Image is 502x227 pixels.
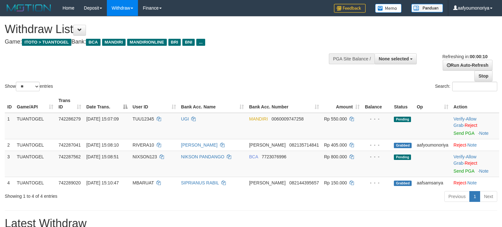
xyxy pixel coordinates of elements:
[379,56,409,61] span: None selected
[334,4,366,13] img: Feedback.jpg
[451,139,499,151] td: ·
[467,142,477,148] a: Note
[133,154,157,159] span: NIXSON123
[14,177,56,189] td: TUANTOGEL
[444,191,470,202] a: Previous
[394,181,412,186] span: Grabbed
[14,139,56,151] td: TUANTOGEL
[480,191,497,202] a: Next
[262,154,286,159] span: Copy 7723076996 to clipboard
[435,82,497,91] label: Search:
[249,154,258,159] span: BCA
[14,151,56,177] td: TUANTOGEL
[365,180,389,186] div: - - -
[249,180,285,185] span: [PERSON_NAME]
[469,191,480,202] a: 1
[181,142,218,148] a: [PERSON_NAME]
[322,95,362,113] th: Amount: activate to sort column ascending
[451,151,499,177] td: · ·
[168,39,181,46] span: BRI
[414,177,451,189] td: aafsamsanya
[365,116,389,122] div: - - -
[246,95,321,113] th: Bank Acc. Number: activate to sort column ascending
[181,154,225,159] a: NIKSON PANDANGO
[324,116,347,121] span: Rp 550.000
[375,53,417,64] button: None selected
[453,180,466,185] a: Reject
[84,95,130,113] th: Date Trans.: activate to sort column descending
[394,143,412,148] span: Grabbed
[5,177,14,189] td: 4
[5,113,14,139] td: 1
[58,180,81,185] span: 742289020
[453,154,476,166] a: Allow Grab
[182,39,195,46] span: BNI
[16,82,40,91] select: Showentries
[453,131,474,136] a: Send PGA
[453,142,466,148] a: Reject
[289,180,319,185] span: Copy 082144395657 to clipboard
[102,39,126,46] span: MANDIRI
[130,95,179,113] th: User ID: activate to sort column ascending
[181,116,189,121] a: UGI
[453,116,476,128] span: ·
[58,142,81,148] span: 742287041
[5,23,328,36] h1: Withdraw List
[465,161,477,166] a: Reject
[453,154,465,159] a: Verify
[452,82,497,91] input: Search:
[14,113,56,139] td: TUANTOGEL
[453,116,465,121] a: Verify
[271,116,303,121] span: Copy 0060009747258 to clipboard
[394,117,411,122] span: Pending
[391,95,414,113] th: Status
[365,154,389,160] div: - - -
[86,116,119,121] span: [DATE] 15:07:09
[479,131,489,136] a: Note
[442,54,487,59] span: Refreshing in:
[133,116,154,121] span: TUU12345
[5,151,14,177] td: 3
[5,39,328,45] h4: Game: Bank:
[86,154,119,159] span: [DATE] 15:08:51
[324,180,347,185] span: Rp 150.000
[249,142,285,148] span: [PERSON_NAME]
[181,180,219,185] a: SIPRIANUS RABIL
[414,139,451,151] td: aafyoumonoriya
[451,177,499,189] td: ·
[56,95,84,113] th: Trans ID: activate to sort column ascending
[133,180,154,185] span: MBARUAT
[289,142,319,148] span: Copy 082135714841 to clipboard
[329,53,375,64] div: PGA Site Balance /
[453,154,476,166] span: ·
[470,54,487,59] strong: 00:00:10
[5,190,205,199] div: Showing 1 to 4 of 4 entries
[451,95,499,113] th: Action
[375,4,402,13] img: Button%20Memo.svg
[22,39,71,46] span: ITOTO > TUANTOGEL
[127,39,167,46] span: MANDIRIONLINE
[394,155,411,160] span: Pending
[249,116,268,121] span: MANDIRI
[324,142,347,148] span: Rp 405.000
[5,95,14,113] th: ID
[86,39,100,46] span: BCA
[479,169,489,174] a: Note
[453,116,476,128] a: Allow Grab
[58,116,81,121] span: 742286279
[5,3,53,13] img: MOTION_logo.png
[86,180,119,185] span: [DATE] 15:10:47
[5,139,14,151] td: 2
[474,71,492,81] a: Stop
[5,82,53,91] label: Show entries
[453,169,474,174] a: Send PGA
[324,154,347,159] span: Rp 800.000
[365,142,389,148] div: - - -
[451,113,499,139] td: · ·
[86,142,119,148] span: [DATE] 15:08:10
[14,95,56,113] th: Game/API: activate to sort column ascending
[465,123,477,128] a: Reject
[411,4,443,12] img: panduan.png
[362,95,391,113] th: Balance
[58,154,81,159] span: 742287562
